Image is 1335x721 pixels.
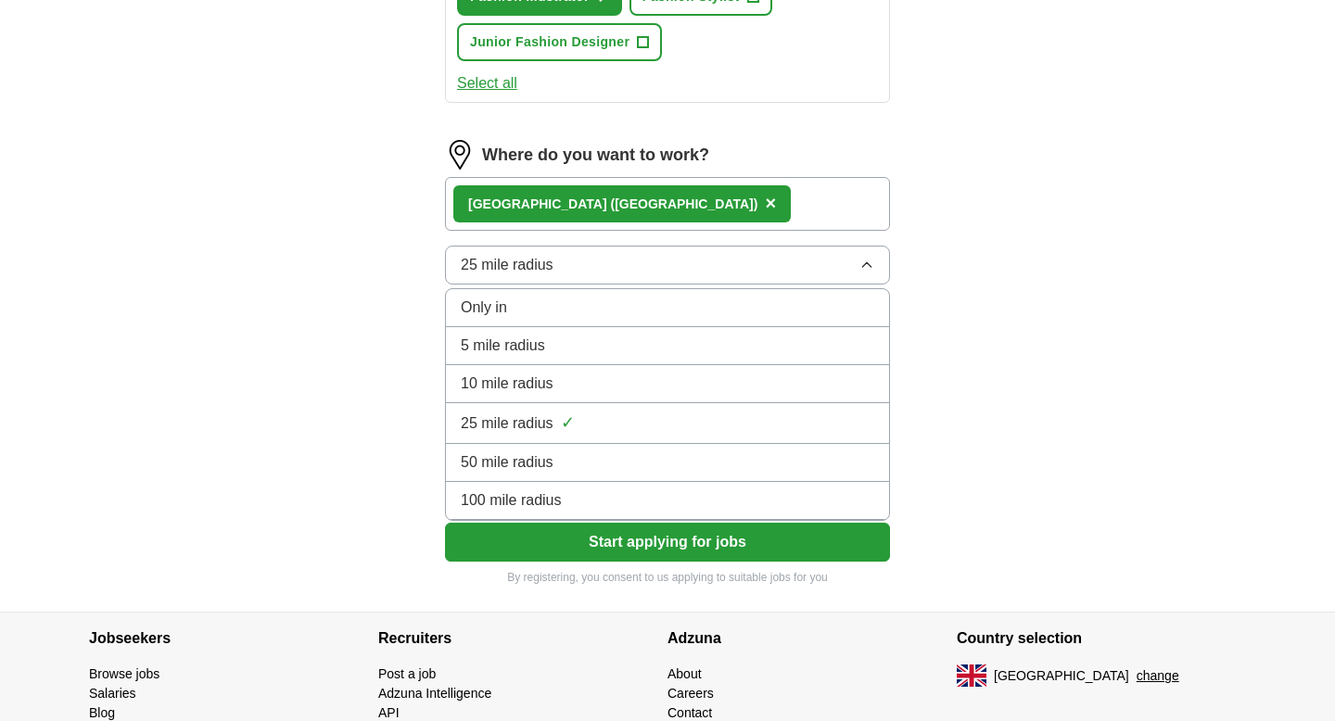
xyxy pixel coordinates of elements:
button: Junior Fashion Designer [457,23,662,61]
a: Careers [667,686,714,701]
button: change [1137,666,1179,686]
h4: Country selection [957,613,1246,664]
a: About [667,666,702,681]
img: UK flag [957,664,986,687]
img: location.png [445,140,475,170]
span: 100 mile radius [461,489,562,512]
span: 25 mile radius [461,254,553,276]
label: Where do you want to work? [482,143,709,168]
button: 25 mile radius [445,246,890,285]
a: API [378,705,400,720]
button: Start applying for jobs [445,523,890,562]
button: × [765,190,776,218]
a: Post a job [378,666,436,681]
span: 10 mile radius [461,373,553,395]
span: Only in [461,297,507,319]
span: 25 mile radius [461,412,553,435]
span: × [765,193,776,213]
a: Blog [89,705,115,720]
a: Salaries [89,686,136,701]
a: Adzuna Intelligence [378,686,491,701]
span: [GEOGRAPHIC_DATA] [994,666,1129,686]
span: ([GEOGRAPHIC_DATA]) [610,196,757,211]
span: Junior Fashion Designer [470,32,629,52]
button: Select all [457,72,517,95]
a: Contact [667,705,712,720]
span: 5 mile radius [461,335,545,357]
strong: [GEOGRAPHIC_DATA] [468,196,607,211]
a: Browse jobs [89,666,159,681]
p: By registering, you consent to us applying to suitable jobs for you [445,569,890,586]
span: ✓ [561,411,575,436]
span: 50 mile radius [461,451,553,474]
